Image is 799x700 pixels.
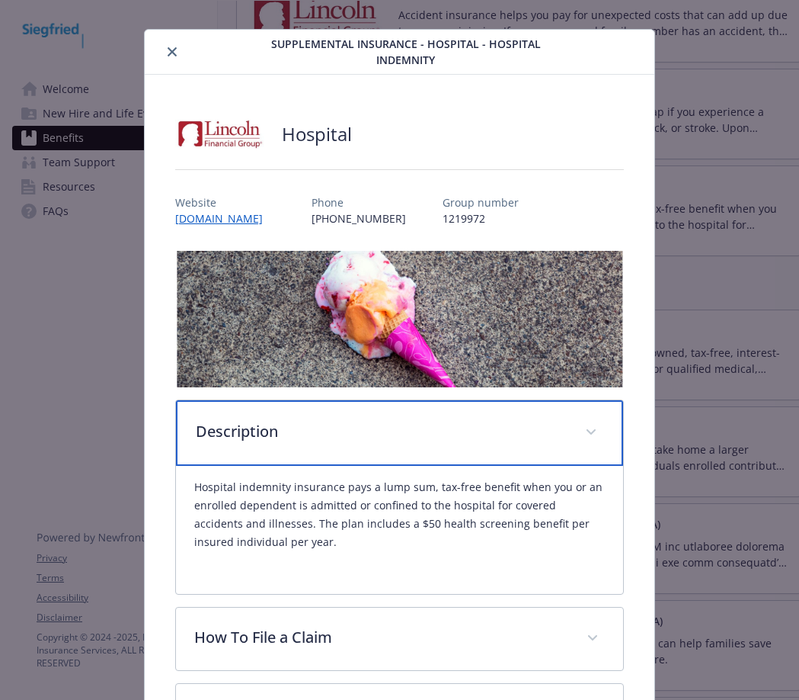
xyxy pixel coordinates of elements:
p: Description [196,420,567,443]
div: Description [176,400,623,466]
button: close [163,43,181,61]
div: Description [176,466,623,594]
p: Hospital indemnity insurance pays a lump sum, tax-free benefit when you or an enrolled dependent ... [194,478,605,551]
img: Lincoln Financial Group [175,111,267,157]
div: How To File a Claim [176,608,623,670]
span: Supplemental Insurance - Hospital - Hospital Indemnity [257,36,555,68]
h2: Hospital [282,121,352,147]
p: [PHONE_NUMBER] [312,210,406,226]
p: Phone [312,194,406,210]
p: Group number [443,194,519,210]
p: How To File a Claim [194,626,568,649]
p: Website [175,194,275,210]
p: 1219972 [443,210,519,226]
a: [DOMAIN_NAME] [175,211,275,226]
img: banner [175,251,624,387]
